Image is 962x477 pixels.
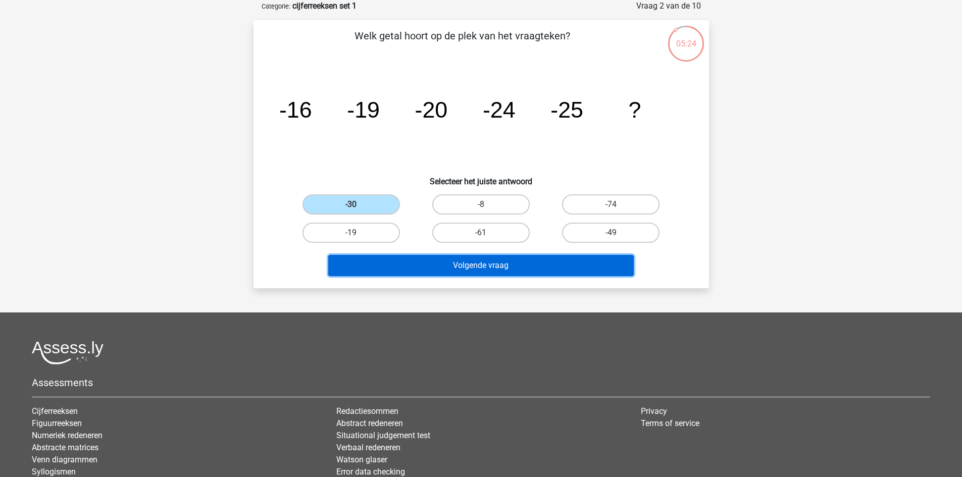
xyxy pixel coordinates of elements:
a: Figuurreeksen [32,418,82,428]
img: Assessly logo [32,341,104,364]
label: -30 [302,194,400,215]
tspan: -16 [279,97,312,122]
a: Redactiesommen [336,406,398,416]
label: -74 [562,194,660,215]
tspan: -19 [347,97,380,122]
h6: Selecteer het juiste antwoord [270,169,693,186]
h5: Assessments [32,377,930,389]
p: Welk getal hoort op de plek van het vraagteken? [270,28,655,59]
div: 05:24 [667,25,705,50]
label: -8 [432,194,530,215]
tspan: -24 [482,97,515,122]
a: Syllogismen [32,467,76,476]
a: Situational judgement test [336,431,430,440]
label: -49 [562,223,660,243]
a: Privacy [641,406,667,416]
label: -19 [302,223,400,243]
a: Numeriek redeneren [32,431,103,440]
a: Abstracte matrices [32,443,98,452]
label: -61 [432,223,530,243]
a: Verbaal redeneren [336,443,400,452]
button: Volgende vraag [328,255,634,276]
small: Categorie: [262,3,290,10]
a: Venn diagrammen [32,455,97,464]
a: Error data checking [336,467,405,476]
tspan: -25 [550,97,583,122]
tspan: ? [628,97,641,122]
strong: cijferreeksen set 1 [292,1,357,11]
tspan: -20 [415,97,447,122]
a: Cijferreeksen [32,406,78,416]
a: Abstract redeneren [336,418,403,428]
a: Watson glaser [336,455,387,464]
a: Terms of service [641,418,699,428]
